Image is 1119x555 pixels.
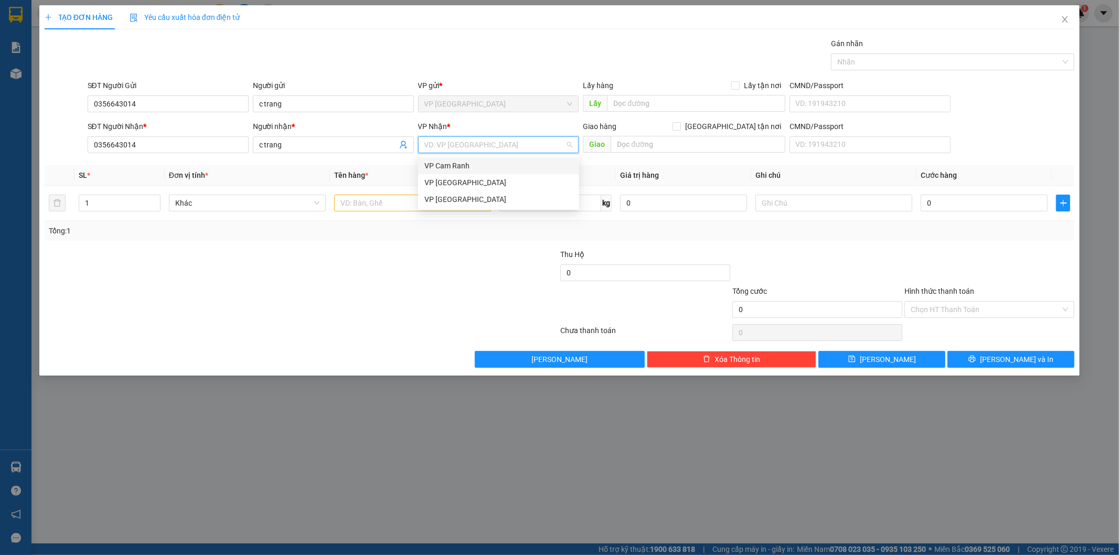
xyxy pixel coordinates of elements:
[418,191,579,208] div: VP Sài Gòn
[334,171,368,179] span: Tên hàng
[399,141,408,149] span: user-add
[681,121,785,132] span: [GEOGRAPHIC_DATA] tận nơi
[88,121,249,132] div: SĐT Người Nhận
[620,195,747,211] input: 0
[583,81,613,90] span: Lấy hàng
[130,13,240,22] span: Yêu cầu xuất hóa đơn điện tử
[253,121,414,132] div: Người nhận
[601,195,612,211] span: kg
[1050,5,1080,35] button: Close
[1061,15,1069,24] span: close
[424,177,573,188] div: VP [GEOGRAPHIC_DATA]
[59,61,272,127] h2: VP Nhận: VP [GEOGRAPHIC_DATA]
[583,95,607,112] span: Lấy
[947,351,1074,368] button: printer[PERSON_NAME] và In
[980,354,1053,365] span: [PERSON_NAME] và In
[583,136,611,153] span: Giao
[611,136,785,153] input: Dọc đường
[647,351,817,368] button: deleteXóa Thông tin
[45,14,52,21] span: plus
[607,95,785,112] input: Dọc đường
[49,225,432,237] div: Tổng: 1
[418,80,579,91] div: VP gửi
[253,80,414,91] div: Người gửi
[424,96,573,112] span: VP Sài Gòn
[45,13,113,22] span: TẠO ĐƠN HÀNG
[620,171,659,179] span: Giá trị hàng
[755,195,912,211] input: Ghi Chú
[732,287,767,295] span: Tổng cước
[583,122,616,131] span: Giao hàng
[968,355,976,364] span: printer
[751,165,916,186] th: Ghi chú
[130,14,138,22] img: icon
[424,194,573,205] div: VP [GEOGRAPHIC_DATA]
[169,171,208,179] span: Đơn vị tính
[740,80,785,91] span: Lấy tận nơi
[818,351,945,368] button: save[PERSON_NAME]
[1056,195,1070,211] button: plus
[175,195,319,211] span: Khác
[560,250,584,259] span: Thu Hộ
[790,80,951,91] div: CMND/Passport
[848,355,856,364] span: save
[418,122,447,131] span: VP Nhận
[6,8,58,61] img: logo.jpg
[904,287,974,295] label: Hình thức thanh toán
[88,80,249,91] div: SĐT Người Gửi
[560,325,732,343] div: Chưa thanh toán
[63,25,177,42] b: [PERSON_NAME]
[334,195,491,211] input: VD: Bàn, Ghế
[790,121,951,132] div: CMND/Passport
[79,171,87,179] span: SL
[475,351,645,368] button: [PERSON_NAME]
[921,171,957,179] span: Cước hàng
[831,39,863,48] label: Gán nhãn
[1057,199,1070,207] span: plus
[418,174,579,191] div: VP Nha Trang
[703,355,710,364] span: delete
[6,61,84,78] h2: SG2510130004
[531,354,588,365] span: [PERSON_NAME]
[49,195,66,211] button: delete
[424,160,573,172] div: VP Cam Ranh
[715,354,760,365] span: Xóa Thông tin
[418,157,579,174] div: VP Cam Ranh
[860,354,916,365] span: [PERSON_NAME]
